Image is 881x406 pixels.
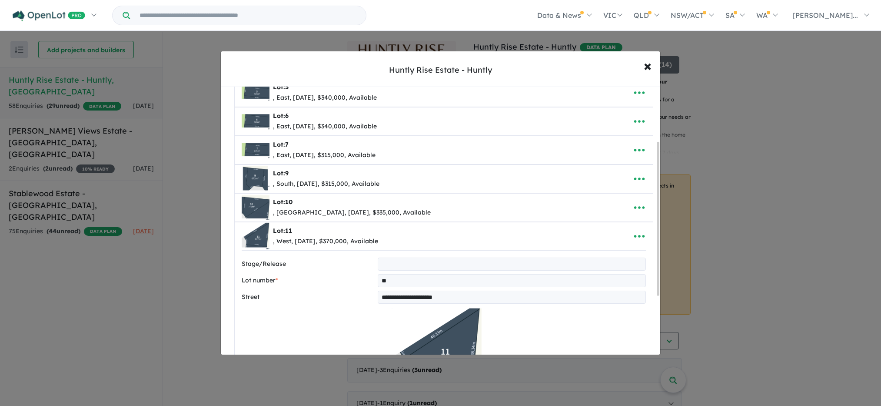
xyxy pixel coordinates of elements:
div: , East, [DATE], $340,000, Available [273,121,377,132]
img: Huntly%20Rise%20Estate%20-%20Huntly%20-%20Lot%205___1756096258.png [242,79,269,107]
div: , South, [DATE], $315,000, Available [273,179,379,189]
b: Lot: [273,141,289,148]
div: , [GEOGRAPHIC_DATA], [DATE], $335,000, Available [273,208,431,218]
span: 5 [285,83,289,91]
div: Huntly Rise Estate - Huntly [389,64,492,76]
b: Lot: [273,227,292,235]
b: Lot: [273,83,289,91]
span: 6 [285,112,289,120]
label: Street [242,292,374,302]
span: 9 [285,169,289,177]
label: Lot number [242,275,374,286]
span: × [644,56,652,75]
div: , West, [DATE], $370,000, Available [273,236,378,247]
b: Lot: [273,169,289,177]
input: Try estate name, suburb, builder or developer [132,6,364,25]
span: 10 [285,198,293,206]
span: [PERSON_NAME]... [793,11,858,20]
img: Huntly%20Rise%20Estate%20-%20Huntly%20-%20Lot%209___1756096563.png [242,165,269,193]
span: 7 [285,141,289,148]
img: Huntly%20Rise%20Estate%20-%20Huntly%20-%20Lot%207___1756096431.png [242,136,269,164]
img: Huntly Rise Estate - Huntly - Lot 11 [379,307,495,394]
b: Lot: [273,112,289,120]
div: , East, [DATE], $315,000, Available [273,150,376,161]
img: Huntly%20Rise%20Estate%20-%20Huntly%20-%20Lot%2011___1756099325.png [242,222,269,250]
img: Huntly%20Rise%20Estate%20-%20Huntly%20-%20Lot%2010___1756096682.png [242,194,269,221]
label: Stage/Release [242,259,374,269]
img: Huntly%20Rise%20Estate%20-%20Huntly%20-%20Lot%206___1756096051.png [242,107,269,135]
b: Lot: [273,198,293,206]
span: 11 [285,227,292,235]
div: , East, [DATE], $340,000, Available [273,93,377,103]
img: Openlot PRO Logo White [13,10,85,21]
